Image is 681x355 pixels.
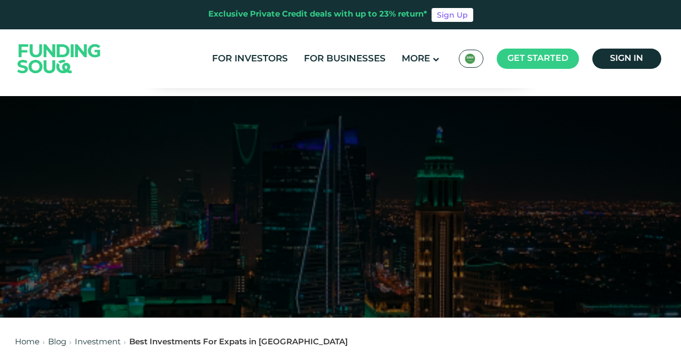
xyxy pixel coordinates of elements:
[402,54,430,64] span: More
[208,9,427,21] div: Exclusive Private Credit deals with up to 23% return*
[507,54,568,62] span: Get started
[15,338,40,346] a: Home
[301,50,388,68] a: For Businesses
[209,50,291,68] a: For Investors
[75,338,121,346] a: Investment
[592,49,661,69] a: Sign in
[610,54,643,62] span: Sign in
[432,8,473,22] a: Sign Up
[465,53,475,64] img: SA Flag
[48,338,66,346] a: Blog
[129,336,348,349] div: Best Investments For Expats in [GEOGRAPHIC_DATA]
[7,31,112,85] img: Logo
